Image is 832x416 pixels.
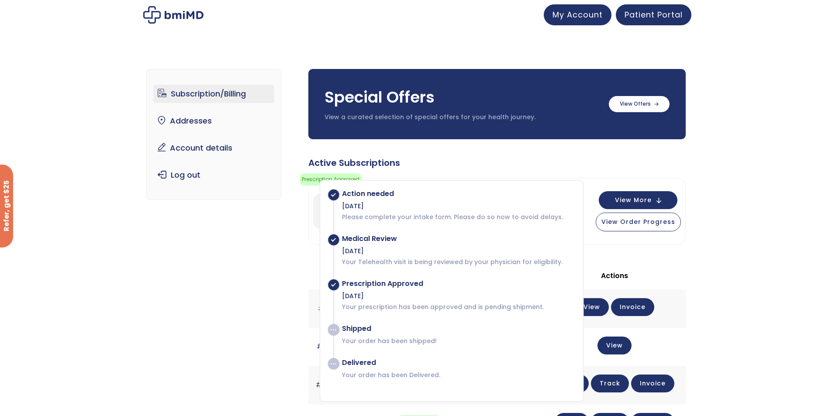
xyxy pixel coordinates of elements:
p: Your Telehealth visit is being reviewed by your physician for eligibility. [342,258,574,266]
a: Log out [153,166,274,184]
div: Delivered [342,358,574,367]
span: Patient Portal [625,9,683,20]
span: Prescription Approved [300,173,362,186]
a: Subscription/Billing [153,85,274,103]
div: [DATE] [342,247,574,255]
button: View Order Progress [596,213,681,231]
span: Actions [601,271,628,281]
a: Invoice [611,298,654,316]
p: Please complete your intake form. Please do so now to avoid delays. [342,213,574,221]
p: Your order has been shipped! [342,337,574,345]
a: View [597,337,632,354]
a: Account details [153,139,274,157]
div: [DATE] [342,202,574,210]
h3: Special Offers [325,86,600,108]
p: Your order has been Delivered. [342,371,574,379]
a: #1537789 [316,380,349,390]
button: View More [599,191,677,209]
a: #1902181 [318,303,347,313]
p: View a curated selection of special offers for your health journey. [325,113,600,122]
div: Action needed [342,189,574,198]
a: #1610268 [317,341,349,351]
nav: Account pages [146,69,281,200]
span: View More [615,197,652,203]
a: Addresses [153,112,274,130]
p: Your prescription has been approved and is pending shipment. [342,303,574,311]
img: My account [143,6,204,24]
a: Patient Portal [616,4,691,25]
div: Prescription Approved [342,279,574,288]
span: View Order Progress [601,217,675,226]
div: Active Subscriptions [308,157,686,169]
div: Medical Review [342,234,574,243]
a: My Account [544,4,611,25]
div: [DATE] [342,292,574,300]
div: Shipped [342,324,574,333]
a: Invoice [631,375,674,392]
span: My Account [552,9,603,20]
a: View [575,298,609,316]
a: Track [591,375,629,392]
